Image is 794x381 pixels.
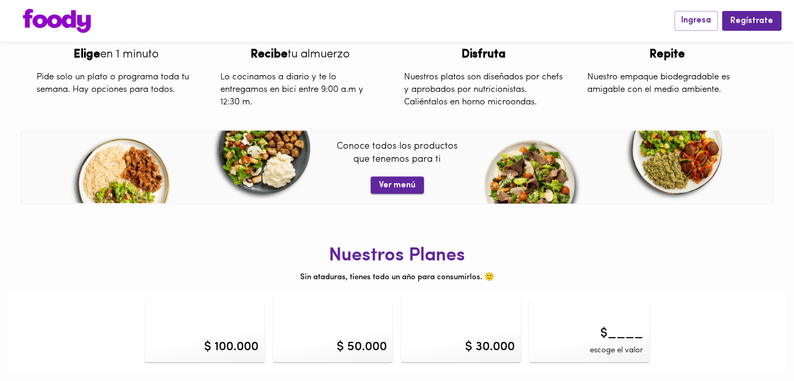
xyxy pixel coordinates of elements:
[681,16,711,26] span: Ingresa
[29,63,204,104] div: Pide solo un plato o programa toda tu semana. Hay opciones para todos.
[730,16,773,26] span: Regístrate
[674,11,718,30] button: Ingresa
[371,176,424,194] button: Ver menú
[29,46,204,63] div: en 1 minuto
[461,49,506,61] b: Disfruta
[733,320,784,371] iframe: Messagebird Livechat Widget
[74,49,100,61] b: Elige
[600,325,643,342] span: $____
[204,338,258,356] div: $ 100.000
[23,9,91,33] img: logo.png
[212,46,388,63] div: tu almuerzo
[649,49,685,61] b: Repite
[579,63,755,104] div: Nuestro empaque biodegradable es amigable con el medio ambiente.
[298,140,496,173] p: Conoce todos los productos que tenemos para ti
[465,338,515,356] div: $ 30.000
[396,63,572,117] div: Nuestros platos son diseñados por chefs y aprobados por nutricionistas. Caliéntalos en horno micr...
[336,338,386,356] div: $ 50.000
[251,49,288,61] b: Recibe
[590,345,643,356] span: escoge el valor
[212,63,388,117] div: Lo cocinamos a diario y te lo entregamos en bici entre 9:00 a.m y 12:30 m.
[379,181,416,190] span: Ver menú
[300,273,494,281] span: Sin ataduras, tienes todo un año para consumirlos. 🙂
[722,11,781,30] button: Regístrate
[8,246,786,267] h1: Nuestros Planes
